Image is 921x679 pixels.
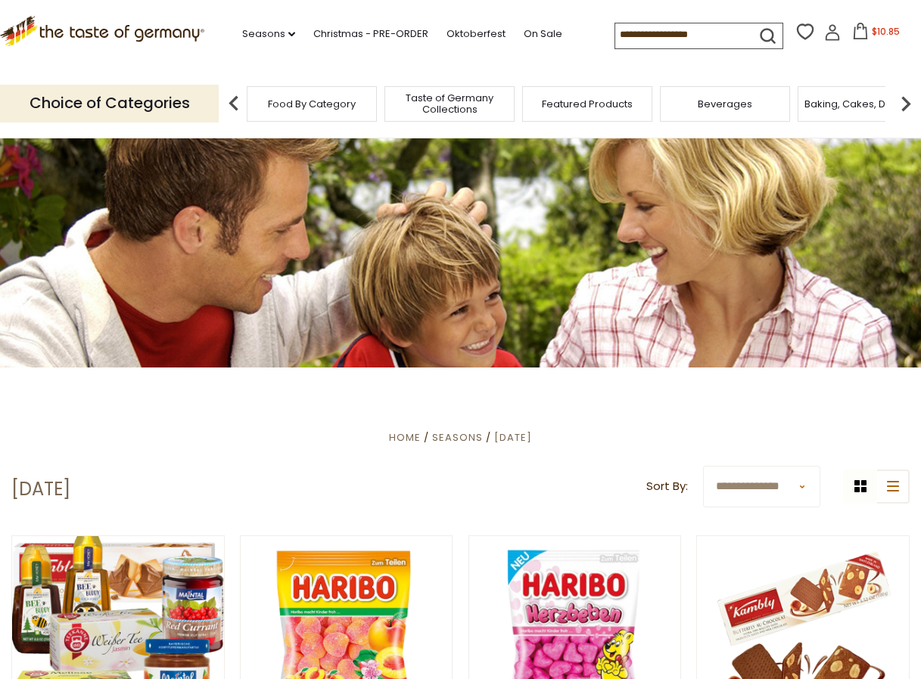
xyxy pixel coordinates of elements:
img: previous arrow [219,88,249,119]
a: Seasons [432,430,483,445]
a: Oktoberfest [446,26,506,42]
img: next arrow [891,88,921,119]
h1: [DATE] [11,478,70,501]
a: Featured Products [542,98,633,110]
label: Sort By: [646,477,688,496]
span: $10.85 [872,25,900,38]
a: Beverages [698,98,752,110]
a: Christmas - PRE-ORDER [313,26,428,42]
a: Seasons [242,26,295,42]
a: Taste of Germany Collections [389,92,510,115]
a: [DATE] [494,430,532,445]
button: $10.85 [844,23,908,45]
a: Home [389,430,421,445]
a: On Sale [524,26,562,42]
a: Food By Category [268,98,356,110]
